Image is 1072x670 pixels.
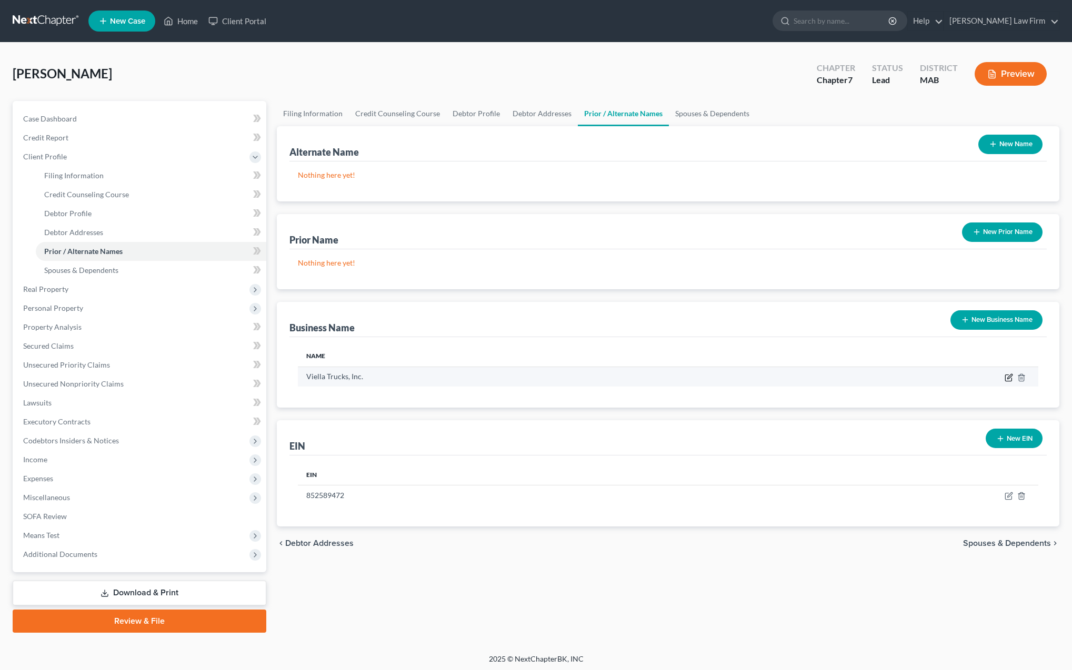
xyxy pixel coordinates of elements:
a: Debtor Addresses [506,101,578,126]
div: Chapter [817,74,855,86]
button: chevron_left Debtor Addresses [277,539,354,547]
span: Expenses [23,474,53,483]
a: Property Analysis [15,318,266,337]
div: Business Name [289,321,355,334]
a: Spouses & Dependents [36,261,266,280]
a: Review & File [13,610,266,633]
a: Prior / Alternate Names [578,101,669,126]
div: Chapter [817,62,855,74]
div: MAB [920,74,958,86]
span: Credit Report [23,133,68,142]
span: Executory Contracts [23,417,91,426]
span: Property Analysis [23,322,82,331]
a: Debtor Profile [446,101,506,126]
div: Prior Name [289,234,338,246]
span: 7 [848,75,853,85]
div: EIN [289,440,305,452]
a: Unsecured Nonpriority Claims [15,374,266,393]
span: Debtor Addresses [285,539,354,547]
span: Unsecured Nonpriority Claims [23,379,124,388]
span: Income [23,455,47,464]
p: Nothing here yet! [298,258,1038,268]
span: Miscellaneous [23,493,70,502]
a: Download & Print [13,581,266,605]
button: Preview [975,62,1047,86]
a: Credit Report [15,128,266,147]
span: Lawsuits [23,398,52,407]
i: chevron_left [277,539,285,547]
td: 852589472 [298,485,716,505]
a: Unsecured Priority Claims [15,356,266,374]
th: EIN [298,464,716,485]
td: Viella Trucks, Inc. [298,367,769,387]
div: Alternate Name [289,146,359,158]
span: Unsecured Priority Claims [23,360,110,369]
a: Home [158,12,203,31]
span: Credit Counseling Course [44,190,129,199]
button: New EIN [986,429,1043,448]
span: Personal Property [23,303,83,312]
span: Means Test [23,531,59,540]
span: Codebtors Insiders & Notices [23,436,119,445]
span: SOFA Review [23,512,67,521]
button: New Name [978,135,1043,154]
span: Debtor Addresses [44,228,103,237]
a: Case Dashboard [15,109,266,128]
a: SOFA Review [15,507,266,526]
button: New Business Name [950,310,1043,330]
a: Credit Counseling Course [36,185,266,204]
span: Additional Documents [23,550,97,559]
i: chevron_right [1051,539,1059,547]
span: Spouses & Dependents [44,266,118,275]
a: [PERSON_NAME] Law Firm [944,12,1059,31]
button: Spouses & Dependents chevron_right [963,539,1059,547]
div: District [920,62,958,74]
div: Lead [872,74,903,86]
a: Debtor Profile [36,204,266,223]
a: Secured Claims [15,337,266,356]
input: Search by name... [794,11,890,31]
a: Executory Contracts [15,412,266,431]
span: Filing Information [44,171,104,180]
a: Filing Information [36,166,266,185]
span: Spouses & Dependents [963,539,1051,547]
a: Client Portal [203,12,272,31]
p: Nothing here yet! [298,170,1038,180]
a: Prior / Alternate Names [36,242,266,261]
span: Debtor Profile [44,209,92,218]
a: Lawsuits [15,393,266,412]
span: Real Property [23,285,68,293]
span: Secured Claims [23,341,74,350]
span: Client Profile [23,152,67,161]
span: Case Dashboard [23,114,77,123]
a: Filing Information [277,101,349,126]
div: Status [872,62,903,74]
span: New Case [110,17,145,25]
a: Credit Counseling Course [349,101,446,126]
th: Name [298,346,769,367]
span: Prior / Alternate Names [44,247,123,256]
a: Help [908,12,943,31]
a: Spouses & Dependents [669,101,756,126]
a: Debtor Addresses [36,223,266,242]
span: [PERSON_NAME] [13,66,112,81]
button: New Prior Name [962,222,1043,242]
